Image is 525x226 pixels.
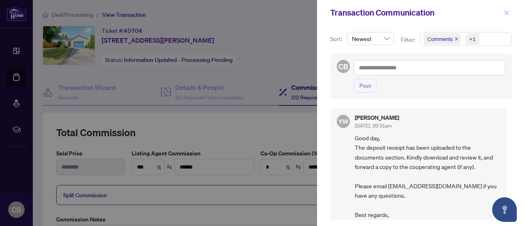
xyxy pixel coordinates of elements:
button: Post [354,79,377,93]
p: Filter: [401,35,416,44]
span: Comments [427,35,453,43]
h5: [PERSON_NAME] [355,115,399,121]
span: close [454,37,459,41]
span: close [504,10,509,16]
span: [DATE], 09:31am [355,123,392,129]
p: Sort: [330,34,344,43]
div: Transaction Communication [330,7,501,19]
span: Newest [352,32,389,45]
span: CB [338,61,348,72]
div: +1 [469,35,476,43]
span: YW [338,116,349,126]
button: Open asap [492,197,517,222]
span: Comments [424,33,461,45]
